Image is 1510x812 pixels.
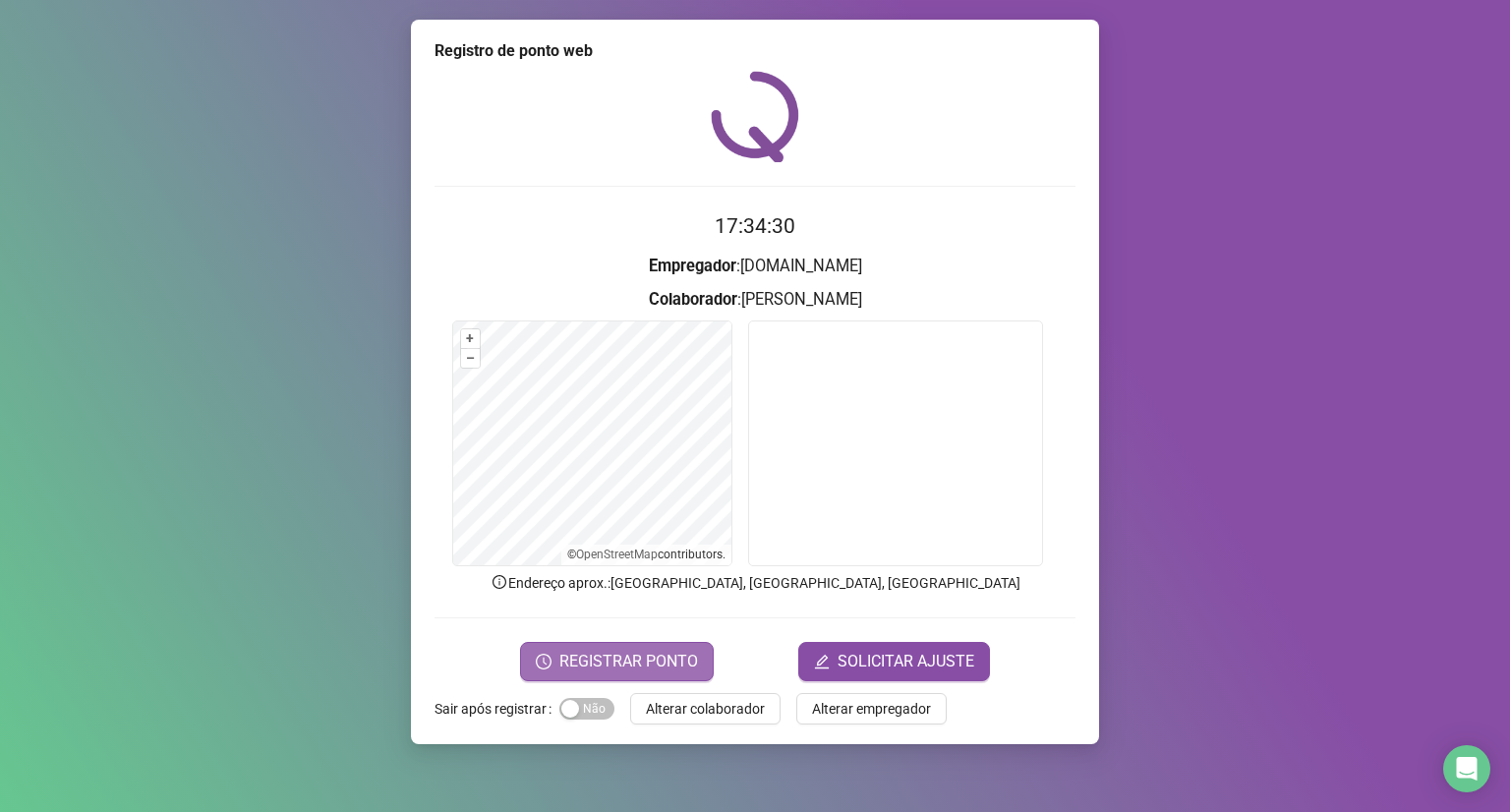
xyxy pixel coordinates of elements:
button: Alterar colaborador [630,693,781,725]
h3: : [DOMAIN_NAME] [435,254,1075,279]
a: OpenStreetMap [576,548,658,561]
img: QRPoint [711,71,799,162]
li: © contributors. [567,548,726,561]
label: Sair após registrar [435,693,559,725]
button: + [461,329,480,348]
span: clock-circle [536,654,552,669]
span: info-circle [491,573,508,591]
strong: Empregador [649,257,736,275]
button: Alterar empregador [796,693,947,725]
span: Alterar empregador [812,698,931,720]
span: REGISTRAR PONTO [559,650,698,673]
time: 17:34:30 [715,214,795,238]
button: editSOLICITAR AJUSTE [798,642,990,681]
button: REGISTRAR PONTO [520,642,714,681]
div: Open Intercom Messenger [1443,745,1490,792]
div: Registro de ponto web [435,39,1075,63]
p: Endereço aprox. : [GEOGRAPHIC_DATA], [GEOGRAPHIC_DATA], [GEOGRAPHIC_DATA] [435,572,1075,594]
h3: : [PERSON_NAME] [435,287,1075,313]
span: SOLICITAR AJUSTE [838,650,974,673]
span: Alterar colaborador [646,698,765,720]
button: – [461,349,480,368]
strong: Colaborador [649,290,737,309]
span: edit [814,654,830,669]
